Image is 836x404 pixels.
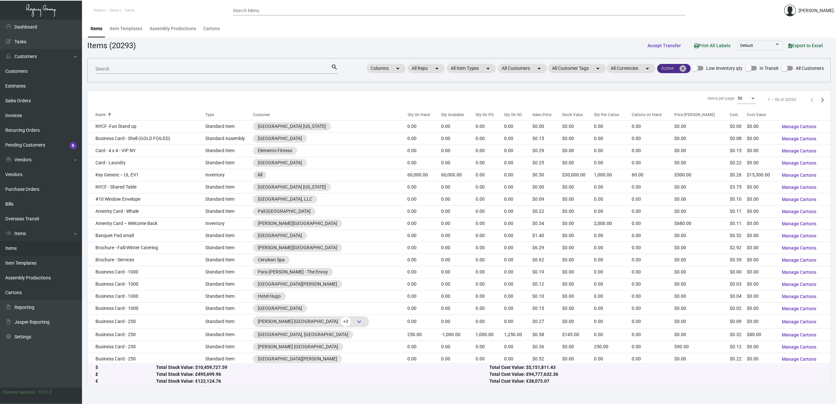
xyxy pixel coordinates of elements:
td: $0.50 [532,169,562,181]
div: Name [95,112,106,118]
div: [PERSON_NAME][GEOGRAPHIC_DATA] [258,220,337,227]
mat-icon: cancel [679,65,687,72]
div: Qty On PO [476,112,494,118]
span: Manage Cartons [782,124,816,129]
span: In Transit [760,64,779,72]
td: 0.00 [408,266,441,278]
button: Manage Cartons [777,303,822,314]
td: 0.00 [441,230,476,242]
button: Next page [817,94,828,105]
button: Print All Labels [689,39,736,51]
button: Manage Cartons [777,278,822,290]
div: Cartons [203,25,220,32]
button: Manage Cartons [777,145,822,157]
td: 0.00 [594,157,632,169]
td: 0.00 [476,242,504,254]
td: 0.00 [594,193,632,205]
td: 0.00 [504,193,532,205]
td: $0.11 [730,205,746,217]
td: $0.00 [562,242,594,254]
td: $0.00 [747,242,777,254]
td: $0.00 [675,157,730,169]
td: 0.00 [594,145,632,157]
span: Manage Cartons [782,332,816,337]
div: Qty Per Carton [594,112,632,118]
mat-chip: All [254,171,266,179]
div: Cost Value [747,112,766,118]
td: Business Card - 1000 [88,278,205,290]
div: Para [PERSON_NAME] - The Envoy [258,269,328,275]
button: Manage Cartons [777,242,822,254]
td: Amenity Card - Whale [88,205,205,217]
td: 0.00 [408,230,441,242]
td: $680.00 [675,217,730,230]
div: Qty Per Carton [594,112,620,118]
td: $2.92 [730,242,746,254]
td: 2,000.00 [594,217,632,230]
td: 0.00 [594,254,632,266]
td: $0.15 [532,132,562,145]
td: $30,000.00 [562,169,594,181]
td: 0.00 [504,242,532,254]
td: $15,300.00 [747,169,777,181]
td: Inventory [205,217,253,230]
td: 0.00 [441,157,476,169]
td: 0.00 [476,120,504,132]
td: 0.00 [476,145,504,157]
td: $0.00 [747,230,777,242]
span: Manage Cartons [782,136,816,141]
span: Print All Labels [694,43,730,48]
div: Price [PERSON_NAME] [675,112,730,118]
span: Manage Cartons [782,245,816,251]
td: 0.00 [504,278,532,290]
td: $0.00 [562,278,594,290]
td: 0.00 [632,254,674,266]
button: Manage Cartons [777,353,822,365]
td: 0.00 [476,254,504,266]
div: Cartons on Hand [632,112,674,118]
td: $0.00 [747,254,777,266]
span: All Customers [796,64,824,72]
td: Card - 4 x 4 - VIP NY [88,145,205,157]
td: $0.00 [747,266,777,278]
td: $0.00 [562,217,594,230]
td: $0.62 [532,254,562,266]
div: Qty On Hand [408,112,430,118]
td: $0.00 [562,266,594,278]
td: 0.00 [504,132,532,145]
td: 0.00 [441,217,476,230]
mat-chip: All Reps [408,64,445,73]
td: Standard Item [205,254,253,266]
mat-icon: arrow_drop_down [594,65,602,72]
td: 0.00 [632,120,674,132]
td: $0.00 [675,120,730,132]
span: Manage Cartons [782,319,816,324]
div: Items [91,25,102,32]
td: Standard Item [205,145,253,157]
td: 0.00 [441,193,476,205]
img: admin@bootstrapmaster.com [784,5,796,16]
span: Manage Cartons [782,344,816,350]
td: 0.00 [441,120,476,132]
div: Qty On SO [504,112,522,118]
td: 0.00 [441,266,476,278]
mat-icon: arrow_drop_down [433,65,441,72]
td: 60,000.00 [441,169,476,181]
div: Sales Price [532,112,562,118]
td: $0.34 [532,217,562,230]
button: Manage Cartons [777,254,822,266]
span: Manage Cartons [782,233,816,238]
td: #10 Window Envelope [88,193,205,205]
td: $0.19 [532,266,562,278]
td: $0.00 [562,120,594,132]
td: $0.00 [562,230,594,242]
div: Name [95,112,205,118]
td: 0.00 [441,132,476,145]
div: Cost Value [747,112,777,118]
mat-icon: arrow_drop_down [643,65,651,72]
td: 0.00 [632,217,674,230]
td: 0.00 [441,254,476,266]
td: Standard Item [205,278,253,290]
td: 0.00 [594,278,632,290]
td: $0.08 [730,132,746,145]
